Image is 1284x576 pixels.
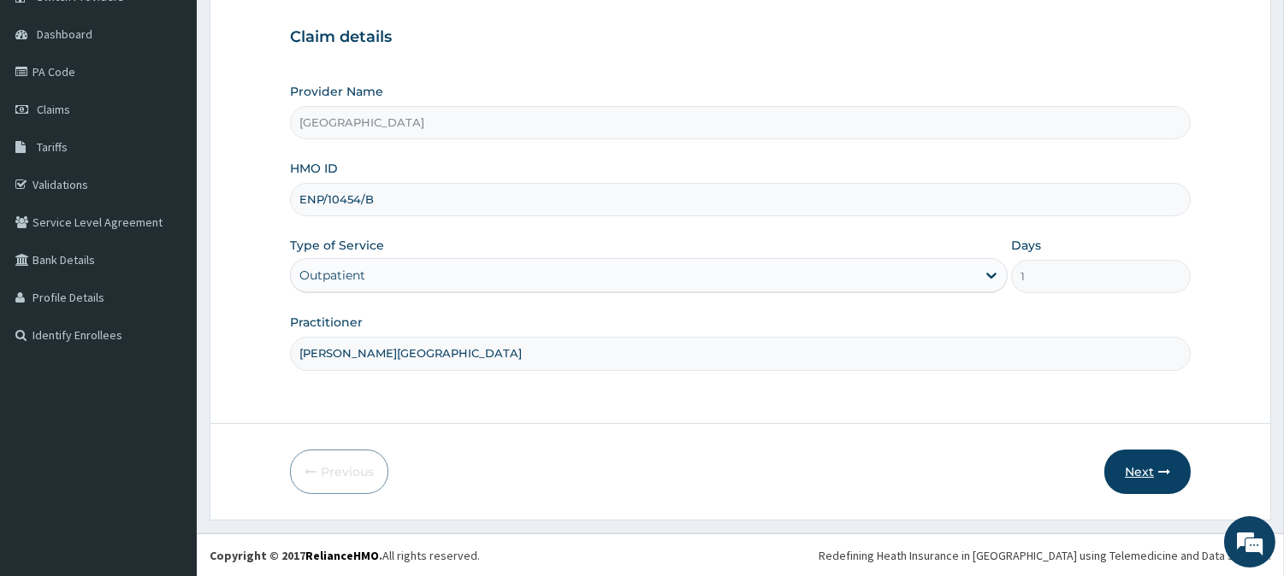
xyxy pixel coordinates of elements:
[290,160,338,177] label: HMO ID
[819,547,1271,564] div: Redefining Heath Insurance in [GEOGRAPHIC_DATA] using Telemedicine and Data Science!
[1104,450,1191,494] button: Next
[299,267,365,284] div: Outpatient
[290,337,1191,370] input: Enter Name
[37,139,68,155] span: Tariffs
[37,26,92,42] span: Dashboard
[305,548,379,563] a: RelianceHMO
[290,183,1191,216] input: Enter HMO ID
[290,83,383,100] label: Provider Name
[290,28,1191,47] h3: Claim details
[290,237,384,254] label: Type of Service
[37,102,70,117] span: Claims
[290,450,388,494] button: Previous
[1011,237,1041,254] label: Days
[290,314,363,331] label: Practitioner
[210,548,382,563] strong: Copyright © 2017 .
